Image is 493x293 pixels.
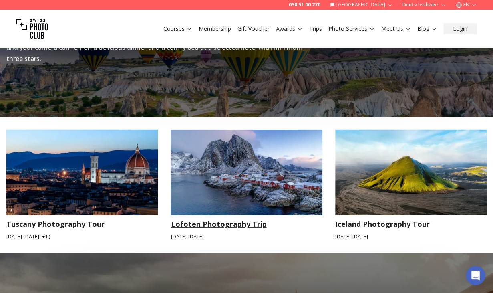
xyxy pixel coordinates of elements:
small: [DATE] - [DATE] [171,233,322,240]
button: Awards [273,23,306,34]
button: Gift Voucher [234,23,273,34]
h3: Iceland Photography Tour [335,218,487,230]
button: Meet Us [378,23,414,34]
button: Membership [195,23,234,34]
small: [DATE] - [DATE] ( + 1 ) [6,233,158,240]
button: Trips [306,23,325,34]
img: Swiss photo club [16,13,48,45]
a: Courses [163,25,192,33]
button: Photo Services [325,23,378,34]
a: Iceland Photography TourIceland Photography Tour[DATE]-[DATE] [335,130,487,240]
a: Gift Voucher [237,25,270,33]
a: Lofoten Photography TripLofoten Photography Trip[DATE]-[DATE] [171,130,322,240]
a: Blog [417,25,437,33]
a: 058 51 00 270 [289,2,320,8]
a: Membership [199,25,231,33]
button: Courses [160,23,195,34]
h3: Tuscany Photography Tour [6,218,158,230]
img: Lofoten Photography Trip [171,130,322,215]
a: Meet Us [381,25,411,33]
a: Photo Services [328,25,375,33]
h3: Lofoten Photography Trip [171,218,322,230]
div: Intercom-Nachrichtendienst öffnen [466,266,485,285]
a: Tuscany Photography TourTuscany Photography Tour[DATE]-[DATE]( +1 ) [6,130,158,240]
button: Login [443,23,477,34]
a: Trips [309,25,322,33]
a: Awards [276,25,303,33]
button: Blog [414,23,440,34]
small: [DATE] - [DATE] [335,233,487,240]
